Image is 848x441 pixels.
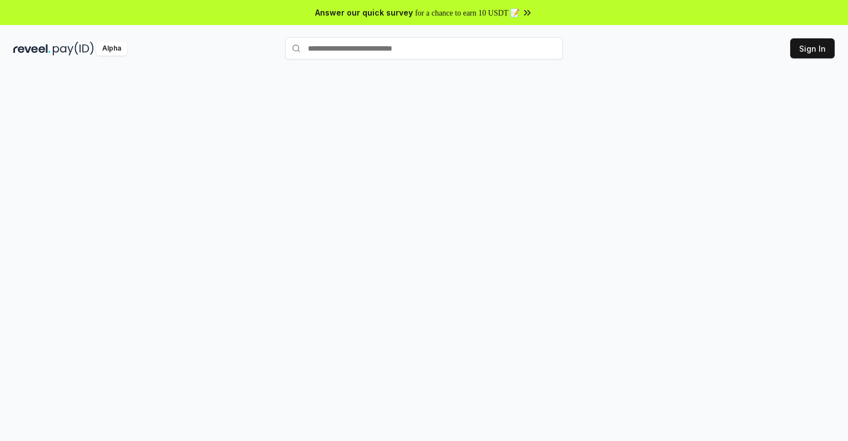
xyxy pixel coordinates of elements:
[53,42,94,56] img: pay_id
[308,7,406,18] span: Answer our quick survey
[408,7,527,18] span: for a chance to earn 10 USDT 📝
[790,38,835,58] button: Sign In
[96,42,127,56] div: Alpha
[13,42,51,56] img: reveel_dark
